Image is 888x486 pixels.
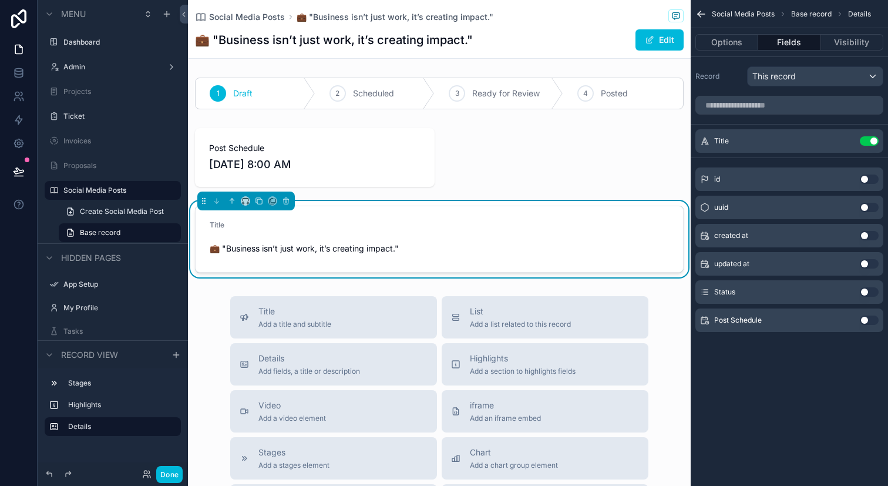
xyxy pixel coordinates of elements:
[210,243,435,254] span: 💼 "Business isn’t just work, it’s creating impact."
[210,220,224,229] span: Title
[68,378,171,388] label: Stages
[80,207,164,216] span: Create Social Media Post
[258,306,331,317] span: Title
[63,38,174,47] label: Dashboard
[635,29,684,51] button: Edit
[258,353,360,364] span: Details
[38,368,188,448] div: scrollable content
[297,11,493,23] a: 💼 "Business isn’t just work, it’s creating impact."
[68,422,171,431] label: Details
[258,447,329,458] span: Stages
[695,72,742,81] label: Record
[470,414,541,423] span: Add an iframe embed
[63,327,174,336] label: Tasks
[63,161,174,170] label: Proposals
[470,306,571,317] span: List
[258,400,326,411] span: Video
[752,71,796,82] span: This record
[63,112,174,121] label: Ticket
[470,320,571,329] span: Add a list related to this record
[442,437,648,480] button: ChartAdd a chart group element
[714,259,749,269] span: updated at
[258,367,360,376] span: Add fields, a title or description
[195,11,285,23] a: Social Media Posts
[63,303,174,313] label: My Profile
[714,287,735,297] span: Status
[714,175,720,184] span: id
[230,343,437,386] button: DetailsAdd fields, a title or description
[195,32,473,48] h1: 💼 "Business isn’t just work, it’s creating impact."
[714,231,748,240] span: created at
[712,9,775,19] span: Social Media Posts
[230,390,437,433] button: VideoAdd a video element
[61,8,86,20] span: Menu
[821,34,883,51] button: Visibility
[68,400,171,410] label: Highlights
[442,296,648,338] button: ListAdd a list related to this record
[470,367,576,376] span: Add a section to highlights fields
[714,136,729,146] span: Title
[59,223,181,242] a: Base record
[63,136,174,146] label: Invoices
[258,414,326,423] span: Add a video element
[747,66,883,86] button: This record
[758,34,820,51] button: Fields
[59,202,181,221] a: Create Social Media Post
[714,203,728,212] span: uuid
[61,349,118,361] span: Record view
[695,34,758,51] button: Options
[258,320,331,329] span: Add a title and subtitle
[470,400,541,411] span: iframe
[442,343,648,386] button: HighlightsAdd a section to highlights fields
[470,461,558,470] span: Add a chart group element
[230,296,437,338] button: TitleAdd a title and subtitle
[80,228,120,237] span: Base record
[63,280,174,289] label: App Setup
[848,9,871,19] span: Details
[156,466,183,483] button: Done
[714,316,762,325] span: Post Schedule
[63,62,157,72] label: Admin
[442,390,648,433] button: iframeAdd an iframe embed
[470,353,576,364] span: Highlights
[470,447,558,458] span: Chart
[63,186,174,195] label: Social Media Posts
[230,437,437,480] button: StagesAdd a stages element
[791,9,832,19] span: Base record
[209,11,285,23] span: Social Media Posts
[61,252,121,264] span: Hidden pages
[258,461,329,470] span: Add a stages element
[63,87,174,96] label: Projects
